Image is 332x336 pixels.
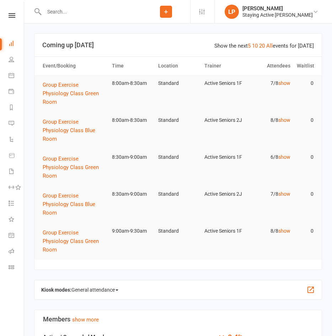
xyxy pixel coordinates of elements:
[109,223,155,239] td: 9:00am-9:30am
[247,149,294,166] td: 6/8
[201,57,247,75] th: Trainer
[9,84,25,100] a: Payments
[9,244,25,260] a: Roll call kiosk mode
[42,7,142,17] input: Search...
[9,228,25,244] a: General attendance kiosk mode
[9,68,25,84] a: Calendar
[278,228,290,234] a: show
[214,42,314,50] div: Show the next events for [DATE]
[155,223,201,239] td: Standard
[201,223,247,239] td: Active Seniors 1F
[9,36,25,52] a: Dashboard
[248,43,251,49] a: 5
[155,149,201,166] td: Standard
[109,112,155,129] td: 8:00am-8:30am
[247,75,294,92] td: 7/8
[201,112,247,129] td: Active Seniors 2J
[109,57,155,75] th: Time
[9,52,25,68] a: People
[294,75,317,92] td: 0
[109,149,155,166] td: 8:30am-9:00am
[247,57,294,75] th: Attendees
[43,228,106,254] button: Group Exercise Physiology Class Green Room
[43,316,313,323] h3: Members
[278,117,290,123] a: show
[247,186,294,202] td: 7/8
[252,43,258,49] a: 10
[42,42,314,49] h3: Coming up [DATE]
[294,223,317,239] td: 0
[43,229,99,253] span: Group Exercise Physiology Class Green Room
[201,75,247,92] td: Active Seniors 1F
[294,57,317,75] th: Waitlist
[9,212,25,228] a: What's New
[155,75,201,92] td: Standard
[43,155,106,180] button: Group Exercise Physiology Class Green Room
[247,112,294,129] td: 8/8
[43,156,99,179] span: Group Exercise Physiology Class Green Room
[278,154,290,160] a: show
[72,316,99,323] a: show more
[43,118,106,143] button: Group Exercise Physiology Class Blue Room
[9,260,25,276] a: Class kiosk mode
[43,81,106,106] button: Group Exercise Physiology Class Green Room
[9,100,25,116] a: Reports
[43,191,106,217] button: Group Exercise Physiology Class Blue Room
[278,191,290,197] a: show
[71,284,118,296] span: General attendance
[109,186,155,202] td: 8:30am-9:00am
[155,57,201,75] th: Location
[39,57,109,75] th: Event/Booking
[155,186,201,202] td: Standard
[109,75,155,92] td: 8:00am-8:30am
[41,287,71,293] strong: Kiosk modes:
[247,223,294,239] td: 8/8
[278,80,290,86] a: show
[242,5,313,12] div: [PERSON_NAME]
[43,82,99,105] span: Group Exercise Physiology Class Green Room
[201,149,247,166] td: Active Seniors 1F
[225,5,239,19] div: LP
[9,148,25,164] a: Product Sales
[294,149,317,166] td: 0
[242,12,313,18] div: Staying Active [PERSON_NAME]
[266,43,273,49] a: All
[43,193,95,216] span: Group Exercise Physiology Class Blue Room
[294,112,317,129] td: 0
[155,112,201,129] td: Standard
[294,186,317,202] td: 0
[259,43,265,49] a: 20
[43,119,95,142] span: Group Exercise Physiology Class Blue Room
[201,186,247,202] td: Active Seniors 2J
